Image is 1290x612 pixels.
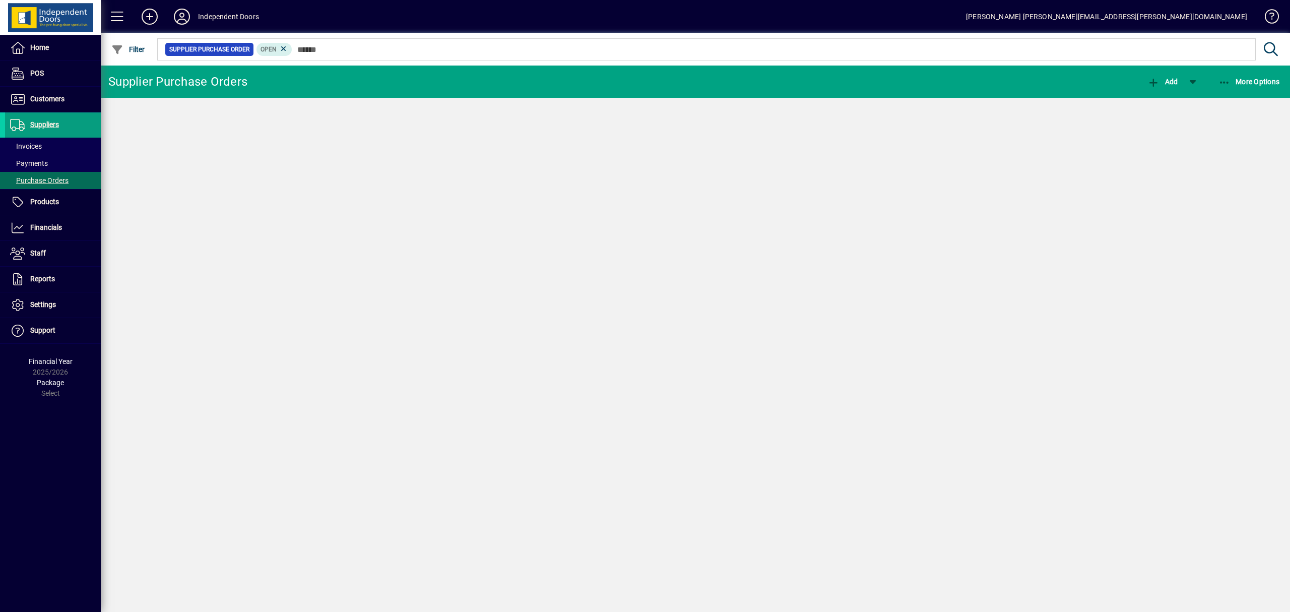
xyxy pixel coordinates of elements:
a: Support [5,318,101,343]
span: POS [30,69,44,77]
span: More Options [1218,78,1280,86]
span: Support [30,326,55,334]
div: Supplier Purchase Orders [108,74,247,90]
a: Settings [5,292,101,318]
span: Financials [30,223,62,231]
a: Knowledge Base [1257,2,1277,35]
span: Staff [30,249,46,257]
span: Invoices [10,142,42,150]
button: Add [1145,73,1180,91]
span: Payments [10,159,48,167]
span: Purchase Orders [10,176,69,185]
a: Customers [5,87,101,112]
button: Add [134,8,166,26]
a: Invoices [5,138,101,155]
span: Add [1147,78,1178,86]
button: More Options [1216,73,1282,91]
span: Package [37,379,64,387]
a: Products [5,190,101,215]
a: Staff [5,241,101,266]
span: Settings [30,300,56,309]
span: Customers [30,95,64,103]
a: Home [5,35,101,60]
span: Filter [111,45,145,53]
a: Purchase Orders [5,172,101,189]
a: Reports [5,267,101,292]
span: Supplier Purchase Order [169,44,249,54]
div: Independent Doors [198,9,259,25]
a: POS [5,61,101,86]
mat-chip: Completion Status: Open [256,43,292,56]
a: Payments [5,155,101,172]
span: Suppliers [30,120,59,129]
a: Financials [5,215,101,240]
span: Financial Year [29,357,73,365]
span: Home [30,43,49,51]
button: Profile [166,8,198,26]
button: Filter [109,40,148,58]
div: [PERSON_NAME] [PERSON_NAME][EMAIL_ADDRESS][PERSON_NAME][DOMAIN_NAME] [966,9,1247,25]
span: Products [30,198,59,206]
span: Open [261,46,277,53]
span: Reports [30,275,55,283]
